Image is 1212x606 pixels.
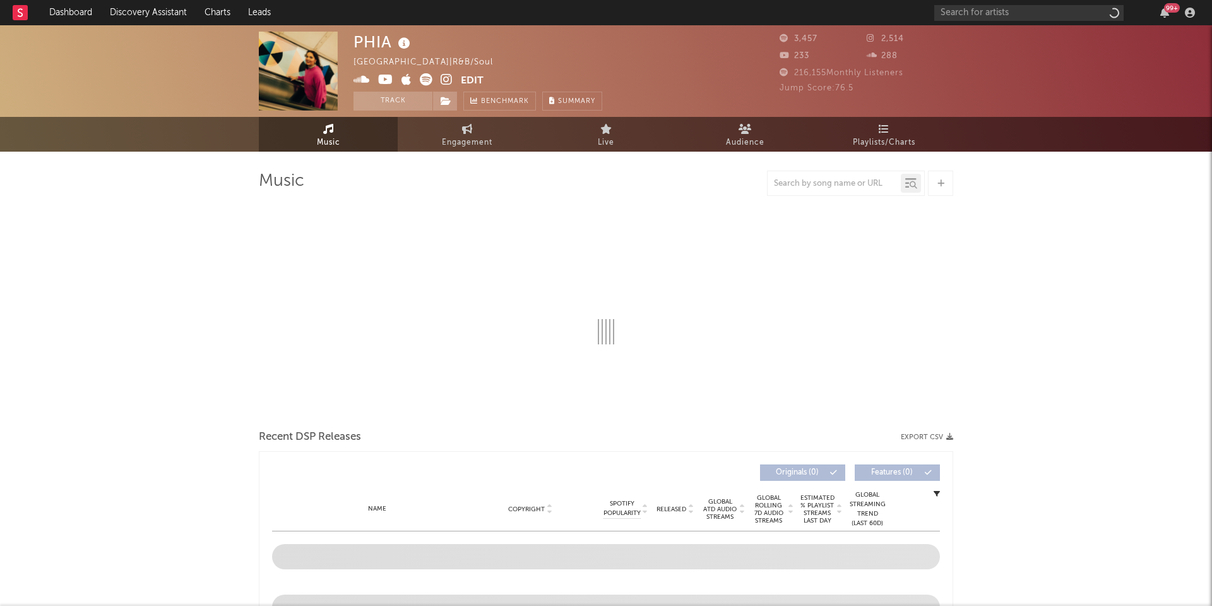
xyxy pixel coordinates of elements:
[800,494,835,524] span: Estimated % Playlist Streams Last Day
[297,504,458,514] div: Name
[901,433,953,441] button: Export CSV
[768,179,901,189] input: Search by song name or URL
[703,498,737,521] span: Global ATD Audio Streams
[934,5,1124,21] input: Search for artists
[867,52,898,60] span: 288
[855,464,940,481] button: Features(0)
[508,506,545,513] span: Copyright
[760,464,845,481] button: Originals(0)
[675,117,814,152] a: Audience
[1164,3,1180,13] div: 99 +
[598,135,614,150] span: Live
[780,35,817,43] span: 3,457
[780,84,853,92] span: Jump Score: 76.5
[317,135,340,150] span: Music
[656,506,686,513] span: Released
[780,69,903,77] span: 216,155 Monthly Listeners
[863,469,921,476] span: Features ( 0 )
[726,135,764,150] span: Audience
[853,135,915,150] span: Playlists/Charts
[259,117,398,152] a: Music
[542,92,602,111] button: Summary
[751,494,786,524] span: Global Rolling 7D Audio Streams
[353,32,413,52] div: PHIA
[481,94,529,109] span: Benchmark
[461,73,484,89] button: Edit
[768,469,826,476] span: Originals ( 0 )
[558,98,595,105] span: Summary
[353,55,508,70] div: [GEOGRAPHIC_DATA] | R&B/Soul
[259,430,361,445] span: Recent DSP Releases
[814,117,953,152] a: Playlists/Charts
[867,35,904,43] span: 2,514
[780,52,809,60] span: 233
[603,499,641,518] span: Spotify Popularity
[848,490,886,528] div: Global Streaming Trend (Last 60D)
[398,117,537,152] a: Engagement
[463,92,536,111] a: Benchmark
[353,92,432,111] button: Track
[537,117,675,152] a: Live
[442,135,492,150] span: Engagement
[1160,8,1169,18] button: 99+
